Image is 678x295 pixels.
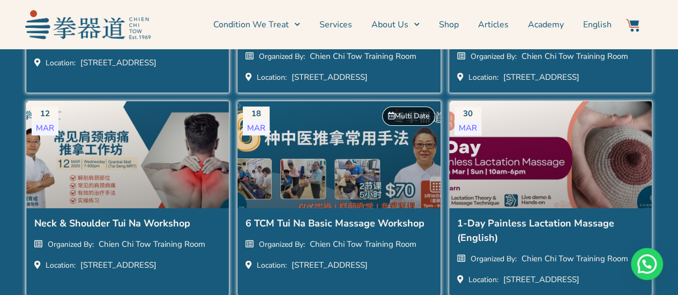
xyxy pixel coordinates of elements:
h6: [STREET_ADDRESS] [503,72,579,82]
h5: Location: [46,58,78,68]
a: 6 TCM Tui Na Basic Massage Workshop Organized By: Chien Chi Tow Training Room Location: [STREET_A... [245,216,433,273]
h2: 6 TCM Tui Na Basic Massage Workshop [245,216,433,233]
img: Website Icon-03 [626,19,639,32]
h6: [STREET_ADDRESS] [80,57,157,68]
h2: 1-Day Painless Lactation Massage (English) [457,216,644,248]
div: 18 [243,107,270,121]
nav: Menu [156,11,612,38]
h6: [STREET_ADDRESS] [503,274,579,285]
h5: Organized By: [48,239,96,249]
h6: Chien Chi Tow Training Room [521,253,628,264]
h5: Location: [468,72,501,82]
span: English [583,18,612,31]
div: Multi Date [382,107,435,126]
a: Paediatric Basic Tui Na Massage Workshop Organized By: Chien Chi Tow Training Room Location: [STR... [457,14,644,85]
a: Switch to English [583,11,612,38]
h6: Chien Chi Tow Training Room [310,239,416,249]
div: 12 [32,107,58,121]
h6: [STREET_ADDRESS] [292,72,368,82]
h5: Organized By: [471,51,519,62]
a: 6 TCM Tui Na Basic Massage Workshop Volume 3 Organized By: Chien Chi Tow Training Room Location: ... [245,14,433,85]
h5: Location: [468,275,501,285]
a: Condition We Treat [213,11,300,38]
div: 30 [455,107,481,121]
h2: Neck & Shoulder Tui Na Workshop [34,216,221,233]
h5: Organized By: [471,254,519,264]
a: Academy [528,11,564,38]
h6: Chien Chi Tow Training Room [99,239,205,249]
h6: Chien Chi Tow Training Room [521,51,628,62]
h5: Organized By: [259,239,308,249]
h6: [STREET_ADDRESS] [80,260,157,270]
h5: Location: [46,260,78,270]
a: About Us [371,11,420,38]
div: Mar [32,121,58,135]
div: Mar [455,121,481,135]
h5: Location: [257,72,289,82]
h5: Organized By: [259,51,308,62]
a: Services [319,11,352,38]
h6: [STREET_ADDRESS] [292,260,368,270]
a: Neck & Shoulder Tui Na Workshop Organized By: Chien Chi Tow Training Room Location: [STREET_ADDRESS] [34,216,221,273]
h5: Location: [257,260,289,270]
a: Shop [439,11,459,38]
div: Need help? WhatsApp contact [631,248,663,280]
h6: Chien Chi Tow Training Room [310,51,416,62]
a: 1-Day Painless Lactation Massage (English) Organized By: Chien Chi Tow Training Room Location: [S... [457,216,644,287]
a: Articles [478,11,509,38]
div: Mar [243,121,270,135]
